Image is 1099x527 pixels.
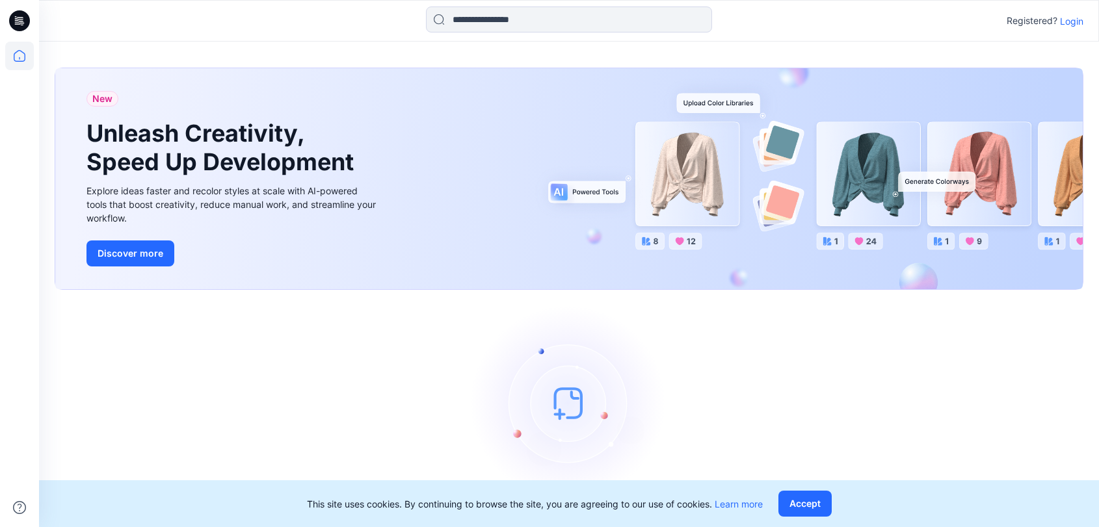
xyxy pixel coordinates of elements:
[86,120,360,175] h1: Unleash Creativity, Speed Up Development
[307,497,763,511] p: This site uses cookies. By continuing to browse the site, you are agreeing to our use of cookies.
[715,498,763,509] a: Learn more
[92,91,113,107] span: New
[86,240,379,266] a: Discover more
[86,240,174,266] button: Discover more
[1007,13,1057,29] p: Registered?
[471,305,667,500] img: empty-state-image.svg
[86,184,379,225] div: Explore ideas faster and recolor styles at scale with AI-powered tools that boost creativity, red...
[1060,14,1083,28] p: Login
[778,491,832,517] button: Accept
